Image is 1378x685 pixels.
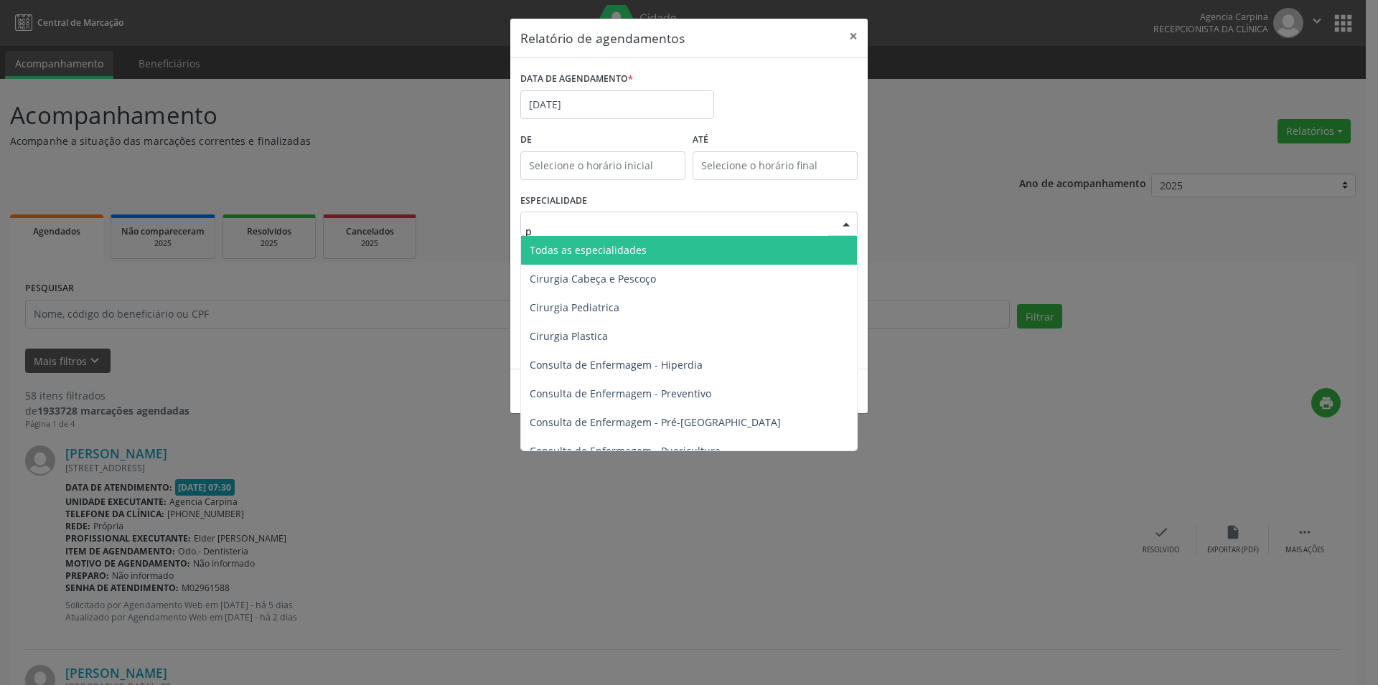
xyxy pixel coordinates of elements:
[530,329,608,343] span: Cirurgia Plastica
[530,444,721,458] span: Consulta de Enfermagem - Puericultura
[525,217,828,245] input: Seleciona uma especialidade
[520,68,633,90] label: DATA DE AGENDAMENTO
[693,129,858,151] label: ATÉ
[520,90,714,119] input: Selecione uma data ou intervalo
[520,29,685,47] h5: Relatório de agendamentos
[530,243,647,257] span: Todas as especialidades
[530,301,619,314] span: Cirurgia Pediatrica
[520,190,587,212] label: ESPECIALIDADE
[530,415,781,429] span: Consulta de Enfermagem - Pré-[GEOGRAPHIC_DATA]
[520,129,685,151] label: De
[520,151,685,180] input: Selecione o horário inicial
[530,358,703,372] span: Consulta de Enfermagem - Hiperdia
[530,272,656,285] span: Cirurgia Cabeça e Pescoço
[530,387,711,400] span: Consulta de Enfermagem - Preventivo
[693,151,858,180] input: Selecione o horário final
[839,19,868,54] button: Close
